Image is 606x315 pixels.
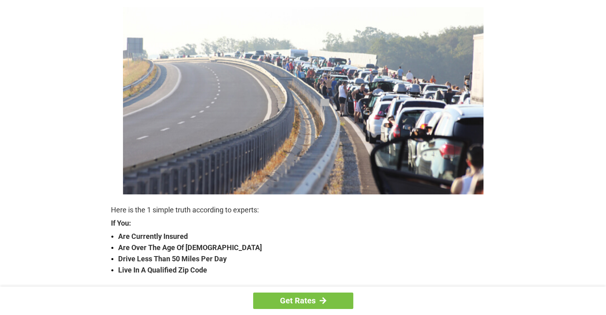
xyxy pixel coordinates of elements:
strong: Drive Less Than 50 Miles Per Day [118,253,495,265]
strong: If You: [111,220,495,227]
p: Here is the 1 simple truth according to experts: [111,204,495,216]
p: Then you may qualify for massive auto insurance discounts. If you have not had a traffic ticket i... [111,286,495,308]
strong: Are Currently Insured [118,231,495,242]
strong: Are Over The Age Of [DEMOGRAPHIC_DATA] [118,242,495,253]
a: Get Rates [253,293,353,309]
strong: Live In A Qualified Zip Code [118,265,495,276]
